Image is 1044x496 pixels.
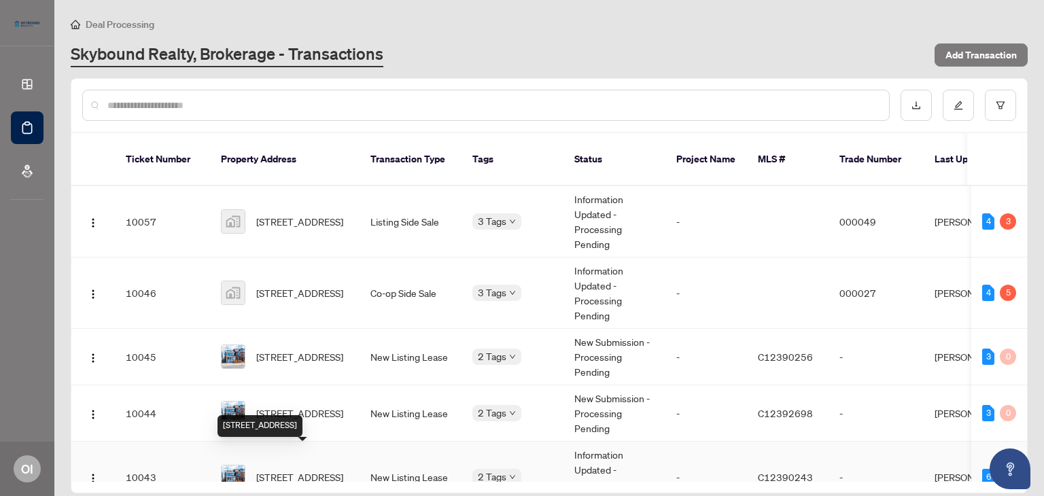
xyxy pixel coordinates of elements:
span: down [509,410,516,417]
td: - [665,258,747,329]
td: - [829,329,924,385]
th: Ticket Number [115,133,210,186]
td: - [665,329,747,385]
td: 10044 [115,385,210,442]
th: Tags [462,133,563,186]
img: Logo [88,289,99,300]
span: [STREET_ADDRESS] [256,406,343,421]
img: Logo [88,217,99,228]
div: 4 [982,213,994,230]
img: thumbnail-img [222,345,245,368]
td: New Listing Lease [360,329,462,385]
td: Co-op Side Sale [360,258,462,329]
span: download [911,101,921,110]
td: [PERSON_NAME] [924,329,1026,385]
span: Add Transaction [945,44,1017,66]
div: 3 [1000,213,1016,230]
span: [STREET_ADDRESS] [256,285,343,300]
button: Logo [82,282,104,304]
td: Information Updated - Processing Pending [563,258,665,329]
span: 2 Tags [478,349,506,364]
td: New Listing Lease [360,385,462,442]
img: logo [11,17,43,31]
div: 6 [982,469,994,485]
div: 0 [1000,349,1016,365]
th: Status [563,133,665,186]
span: 3 Tags [478,285,506,300]
div: 3 [982,349,994,365]
span: C12390256 [758,351,813,363]
img: thumbnail-img [222,210,245,233]
button: download [901,90,932,121]
td: 10045 [115,329,210,385]
button: filter [985,90,1016,121]
span: [STREET_ADDRESS] [256,470,343,484]
td: Listing Side Sale [360,186,462,258]
td: 000049 [829,186,924,258]
td: 000027 [829,258,924,329]
img: thumbnail-img [222,402,245,425]
button: Logo [82,402,104,424]
a: Skybound Realty, Brokerage - Transactions [71,43,383,67]
span: down [509,353,516,360]
span: OI [21,459,33,478]
img: thumbnail-img [222,281,245,304]
th: Property Address [210,133,360,186]
span: home [71,20,80,29]
td: [PERSON_NAME] [924,385,1026,442]
th: Last Updated By [924,133,1026,186]
td: - [665,385,747,442]
img: Logo [88,353,99,364]
th: MLS # [747,133,829,186]
button: Logo [82,466,104,488]
td: - [829,385,924,442]
span: down [509,289,516,296]
button: Logo [82,346,104,368]
span: [STREET_ADDRESS] [256,214,343,229]
span: down [509,218,516,225]
div: 0 [1000,405,1016,421]
td: New Submission - Processing Pending [563,385,665,442]
span: 2 Tags [478,405,506,421]
span: filter [996,101,1005,110]
div: 3 [982,405,994,421]
span: C12392698 [758,407,813,419]
td: - [665,186,747,258]
td: 10046 [115,258,210,329]
td: Information Updated - Processing Pending [563,186,665,258]
div: 5 [1000,285,1016,301]
td: New Submission - Processing Pending [563,329,665,385]
td: [PERSON_NAME] [924,186,1026,258]
img: Logo [88,473,99,484]
button: Add Transaction [935,43,1028,67]
span: 2 Tags [478,469,506,484]
button: Logo [82,211,104,232]
span: 3 Tags [478,213,506,229]
div: 4 [982,285,994,301]
div: [STREET_ADDRESS] [217,415,302,437]
img: Logo [88,409,99,420]
td: [PERSON_NAME] [924,258,1026,329]
img: thumbnail-img [222,465,245,489]
th: Project Name [665,133,747,186]
span: C12390243 [758,471,813,483]
span: edit [954,101,963,110]
th: Trade Number [829,133,924,186]
td: 10057 [115,186,210,258]
button: Open asap [990,448,1030,489]
span: down [509,474,516,480]
button: edit [943,90,974,121]
th: Transaction Type [360,133,462,186]
span: [STREET_ADDRESS] [256,349,343,364]
span: Deal Processing [86,18,154,31]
